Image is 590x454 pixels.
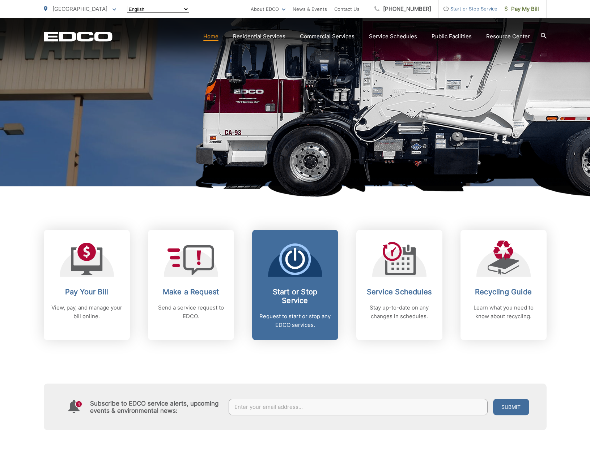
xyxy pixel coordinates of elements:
h2: Pay Your Bill [51,287,123,296]
a: About EDCO [251,5,285,13]
a: Commercial Services [300,32,355,41]
a: Pay Your Bill View, pay, and manage your bill online. [44,230,130,340]
p: View, pay, and manage your bill online. [51,303,123,321]
a: News & Events [293,5,327,13]
a: Public Facilities [432,32,472,41]
h2: Recycling Guide [468,287,539,296]
a: Make a Request Send a service request to EDCO. [148,230,234,340]
a: Service Schedules Stay up-to-date on any changes in schedules. [356,230,442,340]
p: Request to start or stop any EDCO services. [259,312,331,329]
span: Pay My Bill [505,5,539,13]
p: Send a service request to EDCO. [155,303,227,321]
a: Service Schedules [369,32,417,41]
span: [GEOGRAPHIC_DATA] [52,5,107,12]
h4: Subscribe to EDCO service alerts, upcoming events & environmental news: [90,400,222,414]
h2: Service Schedules [364,287,435,296]
a: Residential Services [233,32,285,41]
a: Contact Us [334,5,360,13]
h2: Make a Request [155,287,227,296]
button: Submit [493,399,529,415]
p: Learn what you need to know about recycling. [468,303,539,321]
select: Select a language [127,6,189,13]
input: Enter your email address... [229,399,488,415]
a: Resource Center [486,32,530,41]
a: Recycling Guide Learn what you need to know about recycling. [460,230,547,340]
p: Stay up-to-date on any changes in schedules. [364,303,435,321]
a: Home [203,32,218,41]
a: EDCD logo. Return to the homepage. [44,31,113,42]
h2: Start or Stop Service [259,287,331,305]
